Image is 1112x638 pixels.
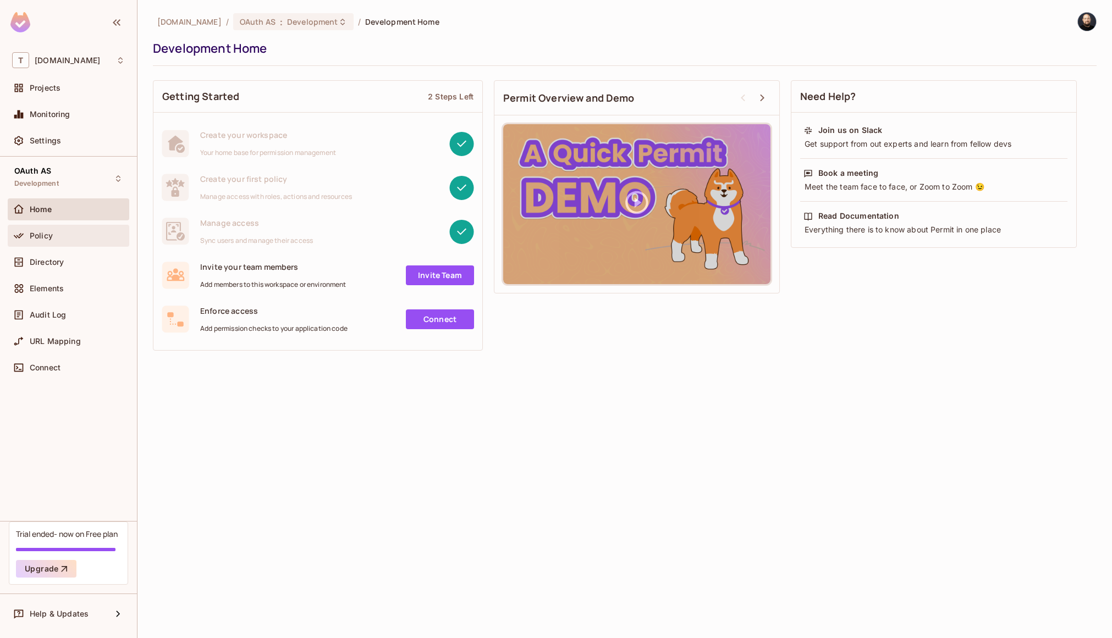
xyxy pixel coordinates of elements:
span: Directory [30,258,64,267]
span: Getting Started [162,90,239,103]
div: Read Documentation [818,210,899,221]
span: the active workspace [157,16,222,27]
div: Meet the team face to face, or Zoom to Zoom 😉 [803,181,1064,192]
span: Settings [30,136,61,145]
span: Development [14,179,59,188]
img: Thomas kirk [1078,13,1096,31]
span: Need Help? [800,90,856,103]
a: Connect [406,309,474,329]
span: Development [287,16,338,27]
div: Book a meeting [818,168,878,179]
div: Trial ended- now on Free plan [16,529,118,539]
span: Help & Updates [30,609,89,618]
span: Invite your team members [200,262,346,272]
li: / [358,16,361,27]
span: Create your workspace [200,130,336,140]
span: Permit Overview and Demo [503,91,635,105]
span: Sync users and manage their access [200,236,313,245]
span: Add members to this workspace or environment [200,280,346,289]
span: OAuth AS [14,167,51,175]
span: Create your first policy [200,174,352,184]
span: Enforce access [200,306,348,316]
span: Connect [30,363,60,372]
div: Development Home [153,40,1091,57]
span: Policy [30,231,53,240]
span: URL Mapping [30,337,81,346]
button: Upgrade [16,560,76,578]
span: : [279,18,283,26]
a: Invite Team [406,265,474,285]
div: 2 Steps Left [428,91,474,102]
span: Elements [30,284,64,293]
span: OAuth AS [240,16,276,27]
div: Everything there is to know about Permit in one place [803,224,1064,235]
span: Manage access with roles, actions and resources [200,192,352,201]
span: T [12,52,29,68]
span: Audit Log [30,310,66,319]
span: Add permission checks to your application code [200,324,348,333]
span: Development Home [365,16,439,27]
span: Your home base for permission management [200,148,336,157]
span: Manage access [200,218,313,228]
span: Projects [30,84,60,92]
span: Monitoring [30,110,70,119]
div: Join us on Slack [818,125,882,136]
div: Get support from out experts and learn from fellow devs [803,138,1064,149]
span: Home [30,205,52,214]
li: / [226,16,229,27]
span: Workspace: tk-permit.io [35,56,100,65]
img: SReyMgAAAABJRU5ErkJggg== [10,12,30,32]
